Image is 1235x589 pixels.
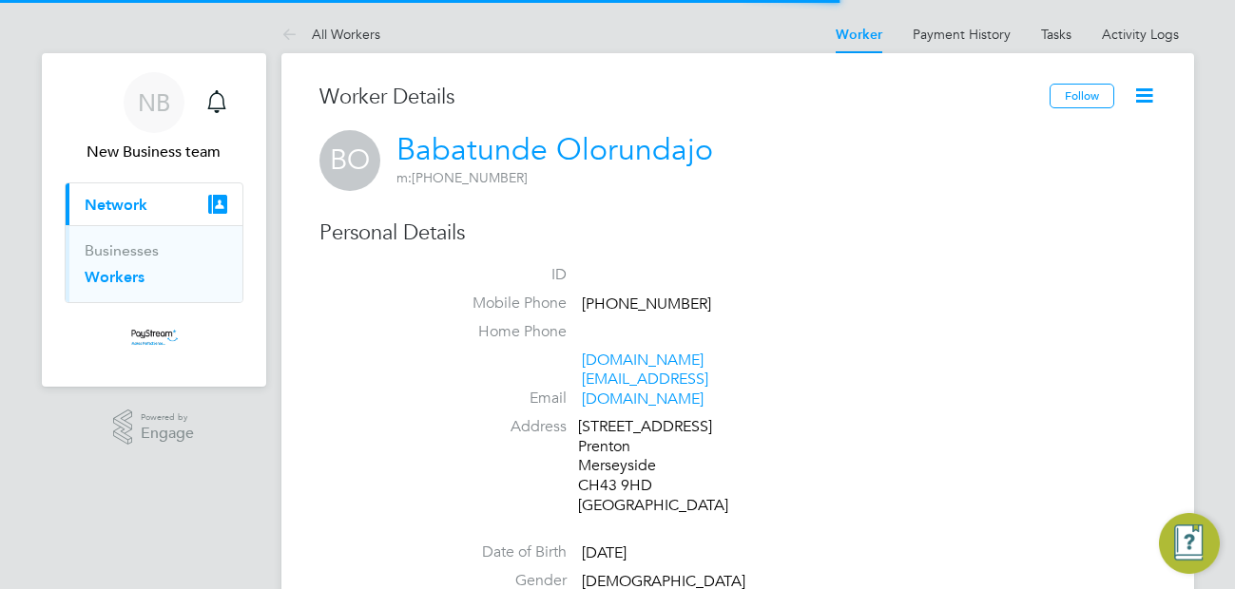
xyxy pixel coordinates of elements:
a: Activity Logs [1102,26,1179,43]
a: Tasks [1041,26,1071,43]
span: New Business team [65,141,243,163]
label: ID [434,265,567,285]
h3: Personal Details [319,219,1156,247]
a: Payment History [913,26,1011,43]
a: Worker [836,27,882,43]
span: [PHONE_NUMBER] [396,169,528,186]
a: Go to home page [65,322,243,352]
label: Home Phone [434,322,567,342]
span: BO [319,130,380,191]
span: Powered by [141,409,194,426]
label: Email [434,389,567,408]
span: NB [138,90,170,115]
button: Follow [1050,84,1114,108]
span: m: [396,169,412,186]
label: Mobile Phone [434,294,567,313]
a: All Workers [281,26,380,43]
button: Engage Resource Center [1159,513,1220,574]
h3: Worker Details [319,84,1050,111]
a: Babatunde Olorundajo [396,131,713,168]
span: [PHONE_NUMBER] [582,294,711,313]
span: [DATE] [582,543,627,562]
button: Network [66,183,242,225]
a: [DOMAIN_NAME][EMAIL_ADDRESS][DOMAIN_NAME] [582,351,708,409]
span: Network [85,196,147,214]
a: Workers [85,268,145,286]
img: paystream-logo-retina.png [122,322,185,352]
a: Businesses [85,241,159,259]
label: Address [434,417,567,437]
a: NBNew Business team [65,72,243,163]
label: Date of Birth [434,542,567,562]
span: Engage [141,426,194,442]
div: Network [66,225,242,302]
div: [STREET_ADDRESS] Prenton Merseyside CH43 9HD [GEOGRAPHIC_DATA] [578,417,759,516]
a: Powered byEngage [113,409,194,446]
nav: Main navigation [42,53,266,387]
